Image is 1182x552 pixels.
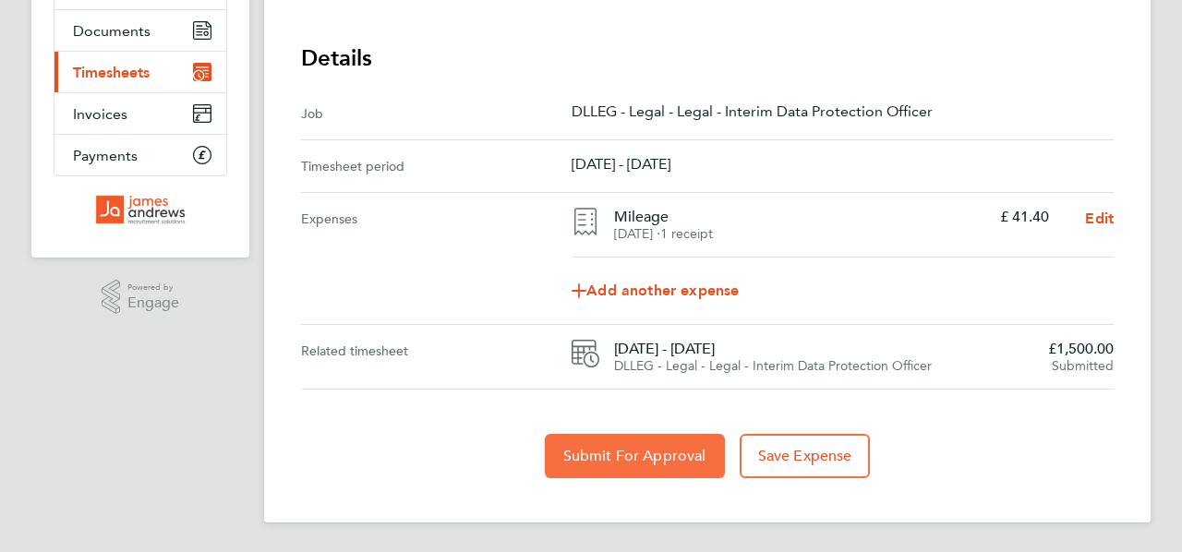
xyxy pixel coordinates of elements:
span: Timesheets [73,64,150,81]
p: [DATE] - [DATE] [572,155,1114,173]
span: Add another expense [572,283,739,298]
span: Submit For Approval [563,447,706,465]
span: Engage [127,295,179,311]
p: DLLEG - Legal - Legal - Interim Data Protection Officer [572,102,1114,120]
a: [DATE] - [DATE]DLLEG - Legal - Legal - Interim Data Protection Officer£1,500.00Submitted [572,340,1114,374]
a: Add another expense [572,272,1114,309]
span: Save Expense [758,447,852,465]
a: Go to home page [54,195,227,224]
div: Timesheet period [301,155,572,177]
a: Timesheets [54,52,226,92]
span: [DATE] - [DATE] [614,340,1033,358]
span: £1,500.00 [1048,340,1114,358]
div: Expenses [301,193,572,324]
span: Edit [1085,210,1114,227]
a: Powered byEngage [102,280,180,315]
span: Invoices [73,105,127,123]
button: Submit For Approval [545,434,725,478]
span: Powered by [127,280,179,295]
button: Save Expense [740,434,871,478]
p: £ 41.40 [1000,208,1049,226]
span: 1 receipt [660,226,713,242]
a: Invoices [54,93,226,134]
a: Edit [1085,208,1114,230]
div: Related timesheet [301,340,572,374]
span: DLLEG - Legal - Legal - Interim Data Protection Officer [614,358,932,374]
span: [DATE] ⋅ [614,226,660,242]
div: Job [301,102,572,125]
span: Payments [73,147,138,164]
a: Payments [54,135,226,175]
a: Documents [54,10,226,51]
span: Documents [73,22,151,40]
span: Submitted [1052,358,1114,374]
img: jarsolutions-logo-retina.png [95,195,186,224]
h3: Details [301,43,1114,73]
h4: Mileage [614,208,984,226]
